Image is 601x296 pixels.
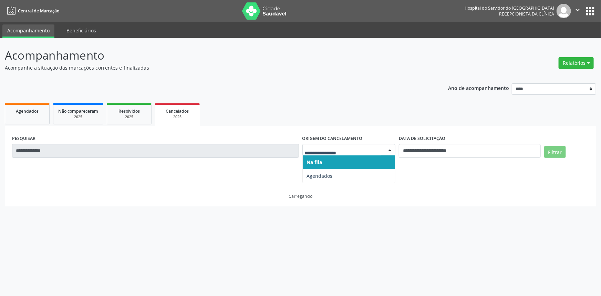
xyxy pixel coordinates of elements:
[574,6,581,14] i: 
[399,133,445,144] label: DATA DE SOLICITAÇÃO
[62,24,101,37] a: Beneficiários
[5,47,419,64] p: Acompanhamento
[58,114,98,120] div: 2025
[5,64,419,71] p: Acompanhe a situação das marcações correntes e finalizadas
[12,133,35,144] label: PESQUISAR
[465,5,554,11] div: Hospital do Servidor do [GEOGRAPHIC_DATA]
[584,5,596,17] button: apps
[448,83,509,92] p: Ano de acompanhamento
[160,114,195,120] div: 2025
[5,5,59,17] a: Central de Marcação
[559,57,594,69] button: Relatórios
[166,108,189,114] span: Cancelados
[544,146,566,158] button: Filtrar
[58,108,98,114] span: Não compareceram
[307,159,322,165] span: Na fila
[499,11,554,17] span: Recepcionista da clínica
[18,8,59,14] span: Central de Marcação
[112,114,146,120] div: 2025
[302,133,363,144] label: Origem do cancelamento
[289,193,312,199] div: Carregando
[16,108,39,114] span: Agendados
[557,4,571,18] img: img
[2,24,54,38] a: Acompanhamento
[571,4,584,18] button: 
[118,108,140,114] span: Resolvidos
[307,173,333,179] span: Agendados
